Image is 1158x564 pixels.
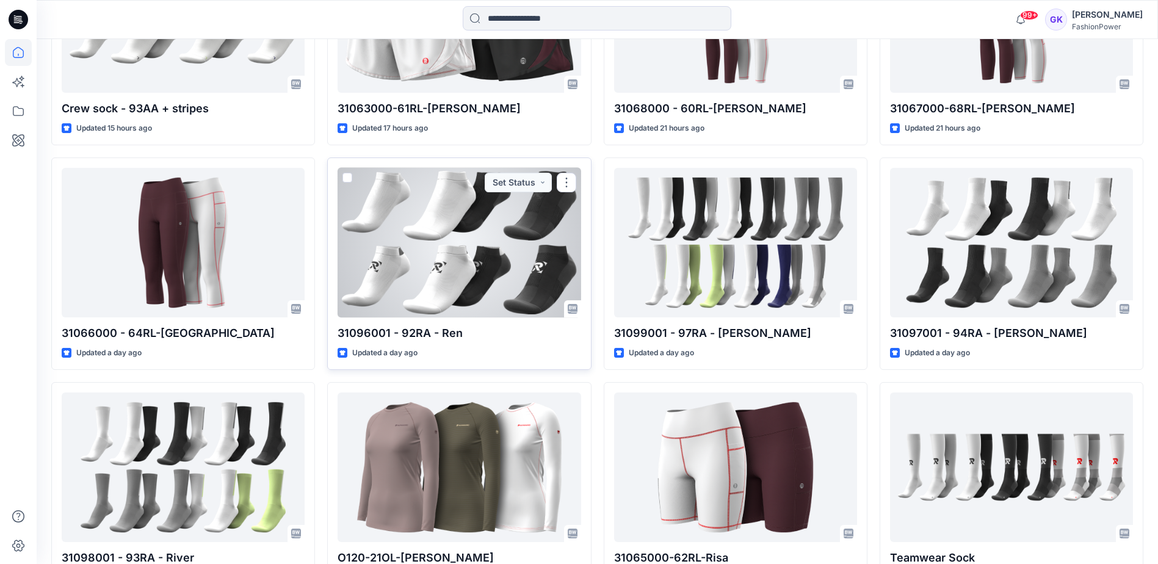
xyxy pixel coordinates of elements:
p: 31097001 - 94RA - [PERSON_NAME] [890,325,1133,342]
a: 31097001 - 94RA - Ray [890,168,1133,317]
p: Crew sock - 93AA + stripes [62,100,305,117]
p: 31068000 - 60RL-[PERSON_NAME] [614,100,857,117]
span: 99+ [1020,10,1038,20]
p: Updated 21 hours ago [629,122,704,135]
a: O120-21OL-Kendall [338,392,581,542]
a: Teamwear Sock [890,392,1133,542]
p: 31063000-61RL-[PERSON_NAME] [338,100,581,117]
p: 31066000 - 64RL-[GEOGRAPHIC_DATA] [62,325,305,342]
p: 31067000-68RL-[PERSON_NAME] [890,100,1133,117]
a: 31098001 - 93RA - River [62,392,305,542]
a: 31099001 - 97RA - Rhett [614,168,857,317]
div: FashionPower [1072,22,1143,31]
p: 31099001 - 97RA - [PERSON_NAME] [614,325,857,342]
div: [PERSON_NAME] [1072,7,1143,22]
p: Updated 21 hours ago [905,122,980,135]
p: Updated a day ago [905,347,970,360]
a: 31065000-62RL-Risa [614,392,857,542]
p: Updated a day ago [629,347,694,360]
p: Updated a day ago [352,347,418,360]
p: Updated 17 hours ago [352,122,428,135]
p: Updated 15 hours ago [76,122,152,135]
p: 31096001 - 92RA - Ren [338,325,581,342]
a: 31066000 - 64RL-Riva [62,168,305,317]
a: 31096001 - 92RA - Ren [338,168,581,317]
p: Updated a day ago [76,347,142,360]
div: GK [1045,9,1067,31]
